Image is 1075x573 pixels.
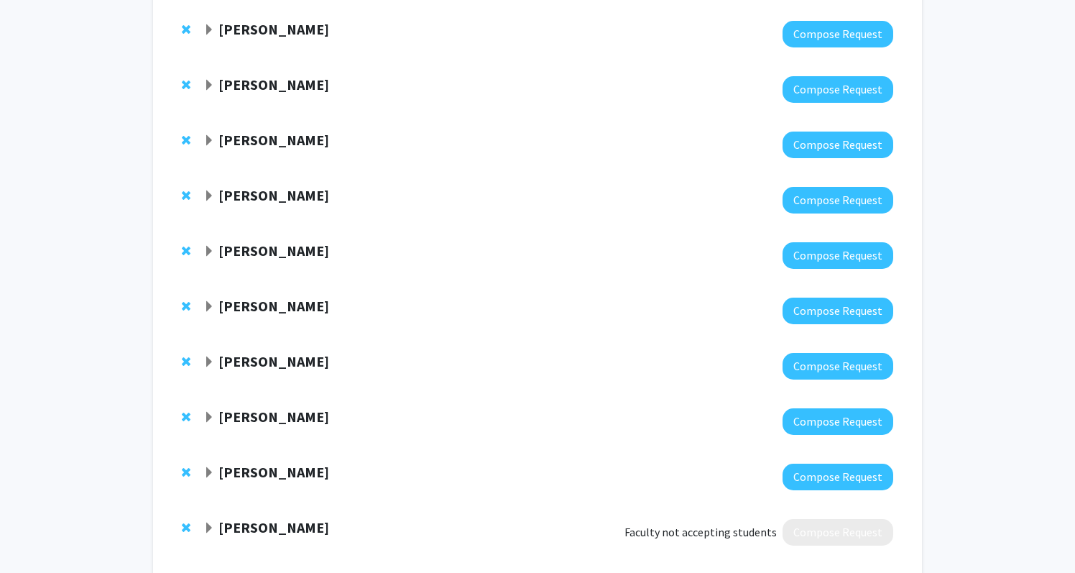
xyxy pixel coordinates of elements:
[783,519,893,546] button: Compose Request to Abhay Moghekar
[203,357,215,368] span: Expand Cynthia Munro Bookmark
[218,20,329,38] strong: [PERSON_NAME]
[182,190,190,201] span: Remove Xiaobo Mao from bookmarks
[783,187,893,214] button: Compose Request to Xiaobo Mao
[218,518,329,536] strong: [PERSON_NAME]
[182,411,190,423] span: Remove Jeff Mumm from bookmarks
[783,132,893,158] button: Compose Request to Nicholas Maragakis
[203,80,215,91] span: Expand Argye Hillis Bookmark
[182,522,190,533] span: Remove Abhay Moghekar from bookmarks
[11,508,61,562] iframe: Chat
[783,76,893,103] button: Compose Request to Argye Hillis
[203,135,215,147] span: Expand Nicholas Maragakis Bookmark
[218,297,329,315] strong: [PERSON_NAME]
[624,523,777,541] span: Faculty not accepting students
[218,131,329,149] strong: [PERSON_NAME]
[218,242,329,260] strong: [PERSON_NAME]
[203,467,215,479] span: Expand Yun Guan Bookmark
[182,467,190,478] span: Remove Yun Guan from bookmarks
[218,463,329,481] strong: [PERSON_NAME]
[182,356,190,367] span: Remove Cynthia Munro from bookmarks
[203,412,215,423] span: Expand Jeff Mumm Bookmark
[218,75,329,93] strong: [PERSON_NAME]
[783,298,893,324] button: Compose Request to Seth Margolis
[783,464,893,490] button: Compose Request to Yun Guan
[783,242,893,269] button: Compose Request to Andy McCallion
[218,352,329,370] strong: [PERSON_NAME]
[203,523,215,534] span: Expand Abhay Moghekar Bookmark
[218,186,329,204] strong: [PERSON_NAME]
[203,301,215,313] span: Expand Seth Margolis Bookmark
[218,408,329,426] strong: [PERSON_NAME]
[203,246,215,257] span: Expand Andy McCallion Bookmark
[182,134,190,146] span: Remove Nicholas Maragakis from bookmarks
[783,21,893,47] button: Compose Request to Richard Huganir
[182,301,190,312] span: Remove Seth Margolis from bookmarks
[203,191,215,202] span: Expand Xiaobo Mao Bookmark
[783,408,893,435] button: Compose Request to Jeff Mumm
[182,79,190,91] span: Remove Argye Hillis from bookmarks
[783,353,893,380] button: Compose Request to Cynthia Munro
[182,245,190,257] span: Remove Andy McCallion from bookmarks
[182,24,190,35] span: Remove Richard Huganir from bookmarks
[203,24,215,36] span: Expand Richard Huganir Bookmark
